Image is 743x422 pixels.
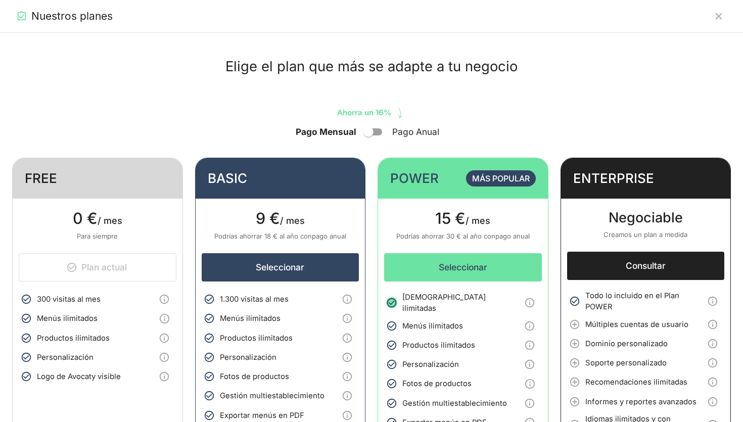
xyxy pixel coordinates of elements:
button: Info [520,355,539,374]
button: Info [338,367,357,386]
span: Pago Mensual [296,125,356,138]
span: Gestión multiestablecimiento [220,390,338,401]
span: 300 visitas al mes [37,294,155,305]
button: Info [520,394,539,413]
span: 9 € [256,209,280,227]
span: Informes y reportes avanzados [585,396,703,407]
span: Fotos de productos [402,378,520,389]
h4: FREE [25,170,57,186]
button: Info [155,309,174,328]
p: Ahorra un 16% [337,100,406,118]
button: Info [155,367,174,386]
p: Podrías ahorrar 18 € al año con pago anual [202,231,359,241]
span: Productos ilimitados [402,340,520,351]
span: Personalización [402,359,520,370]
button: Info [520,336,539,355]
button: Info [703,334,722,353]
button: Info [338,329,357,348]
button: Info [338,386,357,405]
button: Cerrar [711,8,727,24]
span: Productos ilimitados [37,333,155,344]
button: Info [703,292,722,311]
button: Info [155,329,174,348]
button: Info [703,315,722,334]
span: Fotos de productos [220,371,338,382]
p: / mes [202,211,359,231]
span: Todo lo incluido en el Plan POWER [585,290,703,313]
span: Recomendaciones ilimitadas [585,377,703,388]
span: 15 € [435,209,466,227]
h4: ENTERPRISE [573,170,654,186]
p: Podrías ahorrar 30 € al año con pago anual [384,231,542,241]
h4: BASIC [208,170,247,186]
h4: POWER [390,170,439,186]
span: 1.300 visitas al mes [220,294,338,305]
p: / mes [19,211,176,231]
button: Info [155,290,174,309]
button: Info [338,309,357,328]
span: Personalización [37,352,155,363]
button: Info [703,353,722,372]
span: Pago Anual [392,125,439,138]
button: Info [338,290,357,309]
span: Dominio personalizado [585,338,703,349]
button: Consultar [567,252,725,280]
p: Para siempre [19,231,176,241]
p: Creamos un plan a medida [567,230,725,240]
span: Múltiples cuentas de usuario [585,319,703,330]
span: [DEMOGRAPHIC_DATA] ilimitadas [402,292,520,314]
button: Seleccionar [384,253,542,282]
button: Info [155,348,174,367]
span: 0 € [73,209,98,227]
button: Info [703,392,722,411]
button: Info [520,316,539,336]
span: Gestión multiestablecimiento [402,398,520,409]
button: Info [520,374,539,393]
span: Soporte personalizado [585,357,703,368]
h1: Elige el plan que más se adapte a tu negocio [12,57,731,76]
h2: Nuestros planes [31,9,113,23]
span: Menús ilimitados [402,320,520,332]
span: Más popular [472,173,530,183]
button: Info [520,293,539,312]
span: Menús ilimitados [220,313,338,324]
span: Menús ilimitados [37,313,155,324]
p: / mes [384,211,542,231]
span: Personalización [220,352,338,363]
span: Negociable [609,209,683,226]
span: Logo de Avocaty visible [37,371,155,382]
span: Exportar menús en PDF [220,410,338,421]
button: Info [703,372,722,392]
span: Productos ilimitados [220,333,338,344]
button: Info [338,348,357,367]
button: Seleccionar [202,253,359,282]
